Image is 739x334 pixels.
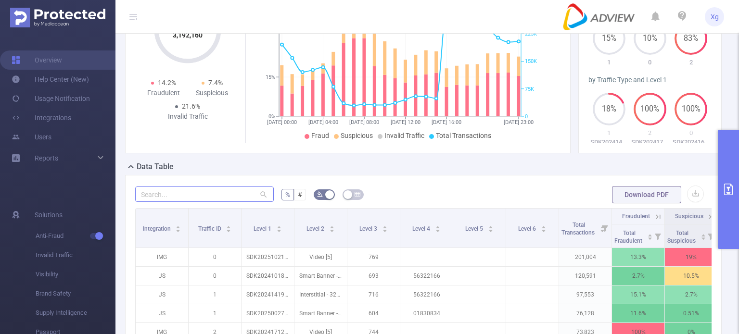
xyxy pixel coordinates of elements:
[285,191,290,198] span: %
[10,8,105,27] img: Protected Media
[189,248,241,266] p: 0
[182,102,200,110] span: 21.6%
[189,267,241,285] p: 0
[175,224,181,230] div: Sort
[12,70,89,89] a: Help Center (New)
[208,79,223,87] span: 7.4%
[242,267,294,285] p: SDK20241018100120w9fe5k0au971i1i
[347,267,400,285] p: 693
[226,224,231,230] div: Sort
[294,248,347,266] p: Video [5]
[665,248,717,266] p: 19%
[136,304,188,322] p: JS
[435,224,440,227] i: icon: caret-up
[504,119,534,125] tspan: [DATE] 23:00
[593,35,625,42] span: 15%
[311,132,329,139] span: Fraud
[629,137,670,147] p: SDK2024171205080537v5dr8ej81hbe5
[176,228,181,231] i: icon: caret-down
[629,58,670,67] p: 0
[266,74,275,80] tspan: 15%
[158,79,176,87] span: 14.2%
[675,105,707,113] span: 100%
[294,267,347,285] p: Smart Banner - 320x50 [0]
[488,224,494,230] div: Sort
[541,224,547,230] div: Sort
[525,31,537,37] tspan: 225K
[711,7,719,26] span: Xg
[36,284,115,303] span: Brand Safety
[629,128,670,138] p: 2
[559,304,612,322] p: 76,128
[242,248,294,266] p: SDK20251021100302ytwiya4hooryady
[36,246,115,265] span: Invalid Traffic
[242,285,294,304] p: SDK20241419020101vsp8u0y4dp7bqf1
[671,137,712,147] p: SDK20241614040550g45c13flu88znzb
[267,119,297,125] tspan: [DATE] 00:00
[391,119,420,125] tspan: [DATE] 12:00
[35,148,58,168] a: Reports
[488,224,493,227] i: icon: caret-up
[176,224,181,227] i: icon: caret-up
[226,224,231,227] i: icon: caret-up
[612,285,664,304] p: 15.1%
[614,230,644,244] span: Total Fraudulent
[347,285,400,304] p: 716
[254,225,273,232] span: Level 1
[12,108,71,127] a: Integrations
[329,228,334,231] i: icon: caret-down
[675,35,707,42] span: 83%
[135,186,274,202] input: Search...
[634,35,666,42] span: 10%
[329,224,335,230] div: Sort
[173,31,203,39] tspan: 3,192,160
[35,154,58,162] span: Reports
[525,59,537,65] tspan: 150K
[647,233,652,235] i: icon: caret-up
[647,233,653,238] div: Sort
[647,236,652,239] i: icon: caret-down
[541,228,546,231] i: icon: caret-down
[701,236,706,239] i: icon: caret-down
[465,225,484,232] span: Level 5
[347,304,400,322] p: 604
[382,228,387,231] i: icon: caret-down
[667,230,697,244] span: Total Suspicious
[294,304,347,322] p: Smart Banner - 320x50 [0]
[612,304,664,322] p: 11.6%
[188,88,236,98] div: Suspicious
[435,224,441,230] div: Sort
[242,304,294,322] p: SDK20250027120226cxxdb7eglzgd08b
[432,119,461,125] tspan: [DATE] 16:00
[588,75,712,85] div: by Traffic Type and Level 1
[665,267,717,285] p: 10.5%
[329,224,334,227] i: icon: caret-up
[198,225,223,232] span: Traffic ID
[561,222,596,236] span: Total Transactions
[276,224,282,230] div: Sort
[651,224,664,247] i: Filter menu
[675,213,703,220] span: Suspicious
[139,88,188,98] div: Fraudulent
[36,265,115,284] span: Visibility
[634,105,666,113] span: 100%
[36,303,115,322] span: Supply Intelligence
[276,228,281,231] i: icon: caret-down
[12,50,62,70] a: Overview
[671,58,712,67] p: 2
[525,86,534,92] tspan: 75K
[612,248,664,266] p: 13.3%
[701,233,706,235] i: icon: caret-up
[382,224,387,227] i: icon: caret-up
[593,105,625,113] span: 18%
[298,191,302,198] span: #
[36,226,115,246] span: Anti-Fraud
[308,119,338,125] tspan: [DATE] 04:00
[541,224,546,227] i: icon: caret-up
[164,111,212,122] div: Invalid Traffic
[136,285,188,304] p: JS
[525,113,528,120] tspan: 0
[355,191,360,197] i: icon: table
[412,225,432,232] span: Level 4
[588,58,629,67] p: 1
